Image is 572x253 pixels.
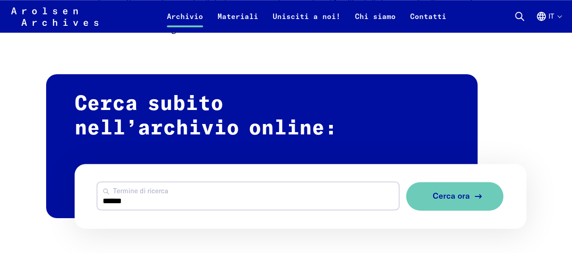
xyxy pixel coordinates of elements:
a: Archivio [160,11,210,33]
button: Cerca ora [406,182,503,210]
a: Materiali [210,11,265,33]
nav: Primaria [160,5,454,27]
a: Unisciti a noi! [265,11,348,33]
button: Italiano, selezione lingua [536,11,561,33]
a: Chi siamo [348,11,403,33]
span: Cerca ora [432,191,469,201]
a: Contatti [403,11,454,33]
h2: Cerca subito nell’archivio online: [46,74,477,218]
